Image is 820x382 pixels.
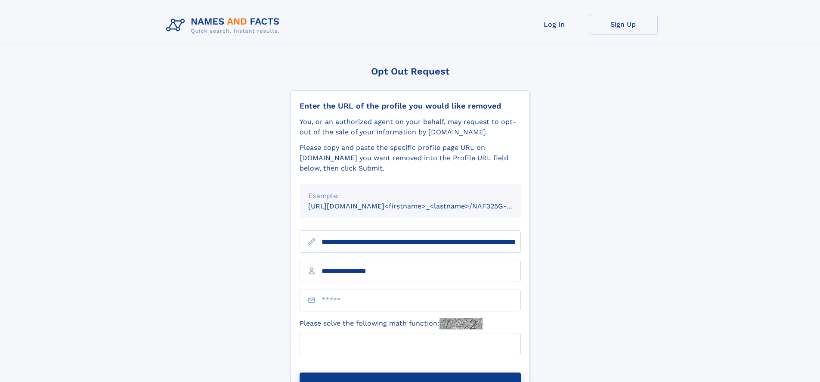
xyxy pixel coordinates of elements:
div: Enter the URL of the profile you would like removed [300,101,521,111]
div: You, or an authorized agent on your behalf, may request to opt-out of the sale of your informatio... [300,117,521,137]
a: Log In [520,14,589,35]
div: Example: [308,191,512,201]
label: Please solve the following math function: [300,318,483,329]
a: Sign Up [589,14,658,35]
div: Opt Out Request [291,66,530,77]
img: Logo Names and Facts [163,14,287,37]
small: [URL][DOMAIN_NAME]<firstname>_<lastname>/NAF325G-xxxxxxxx [308,202,537,210]
div: Please copy and paste the specific profile page URL on [DOMAIN_NAME] you want removed into the Pr... [300,143,521,174]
